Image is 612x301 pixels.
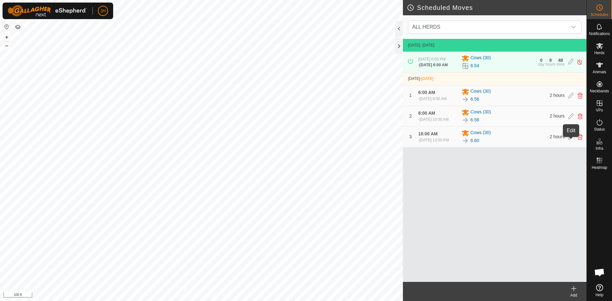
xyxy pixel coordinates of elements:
[594,51,604,55] span: Herds
[418,96,447,102] div: -
[549,58,552,62] div: 9
[408,43,420,47] span: [DATE]
[100,8,106,14] span: JH
[550,113,565,118] span: 2 hours
[470,62,479,69] a: 6.54
[470,129,491,137] span: Cows (30)
[593,70,606,74] span: Animals
[470,54,491,62] span: Cows (30)
[408,76,420,81] span: [DATE]
[590,89,609,93] span: Neckbands
[418,117,449,122] div: -
[594,127,605,131] span: Status
[418,111,435,116] span: 8:00 AM
[419,97,447,101] span: [DATE] 8:00 AM
[558,58,563,62] div: 48
[561,292,586,298] div: Add
[420,43,434,47] span: - [DATE]
[590,263,609,282] a: Open chat
[8,5,87,17] img: Gallagher Logo
[418,57,446,61] span: [DATE] 6:00 PM
[557,62,565,66] div: mins
[462,96,469,103] img: To
[595,293,603,297] span: Help
[470,117,479,123] a: 6.58
[3,42,11,49] button: –
[470,96,479,103] a: 6.56
[419,138,449,142] span: [DATE] 12:00 PM
[596,108,603,112] span: VPs
[421,76,433,81] span: [DATE]
[419,117,449,122] span: [DATE] 10:00 AM
[419,63,448,67] span: [DATE] 6:00 AM
[587,282,612,299] a: Help
[590,13,608,17] span: Schedules
[595,147,603,150] span: Infra
[418,90,435,95] span: 6:00 AM
[470,137,479,144] a: 6.60
[418,131,438,136] span: 10:00 AM
[409,134,412,139] span: 3
[208,293,227,298] a: Contact Us
[420,76,433,81] span: -
[412,24,440,30] span: ALL HERDS
[3,23,11,31] button: Reset Map
[540,58,543,62] div: 0
[592,166,607,169] span: Heatmap
[470,109,491,116] span: Cows (30)
[550,134,565,139] span: 2 hours
[546,62,555,66] div: hours
[577,59,583,65] img: Turn off schedule move
[462,116,469,124] img: To
[567,21,580,33] div: dropdown trigger
[14,23,22,31] button: Map Layers
[538,62,544,66] div: day
[589,32,610,36] span: Notifications
[407,4,586,11] h2: Scheduled Moves
[176,293,200,298] a: Privacy Policy
[462,137,469,145] img: To
[410,21,567,33] span: ALL HERDS
[550,93,565,98] span: 2 hours
[3,33,11,41] button: +
[470,88,491,96] span: Cows (30)
[409,93,412,98] span: 1
[409,113,412,118] span: 2
[418,62,448,68] div: -
[418,137,449,143] div: -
